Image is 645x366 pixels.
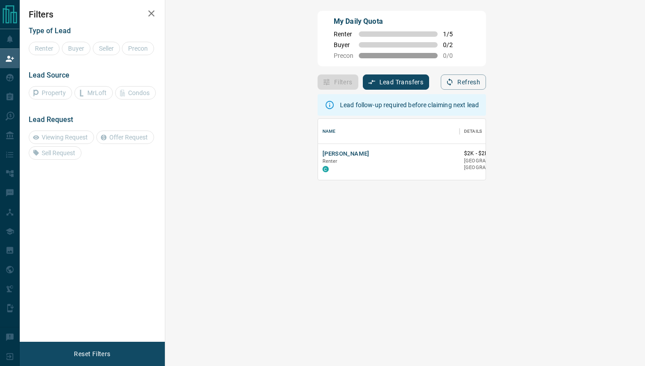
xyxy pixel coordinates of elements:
[322,119,336,144] div: Name
[68,346,116,362] button: Reset Filters
[318,119,460,144] div: Name
[29,115,73,124] span: Lead Request
[340,97,479,113] div: Lead follow-up required before claiming next lead
[464,150,544,157] p: $2K - $2K
[29,9,156,20] h2: Filters
[441,74,486,90] button: Refresh
[443,52,463,59] span: 0 / 0
[363,74,430,90] button: Lead Transfers
[29,71,69,79] span: Lead Source
[443,41,463,48] span: 0 / 2
[334,52,353,59] span: Precon
[464,119,482,144] div: Details
[29,26,71,35] span: Type of Lead
[322,166,329,172] div: condos.ca
[334,16,463,27] p: My Daily Quota
[464,157,544,171] p: [GEOGRAPHIC_DATA], [GEOGRAPHIC_DATA]
[334,30,353,38] span: Renter
[334,41,353,48] span: Buyer
[322,158,338,164] span: Renter
[322,150,370,158] button: [PERSON_NAME]
[443,30,463,38] span: 1 / 5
